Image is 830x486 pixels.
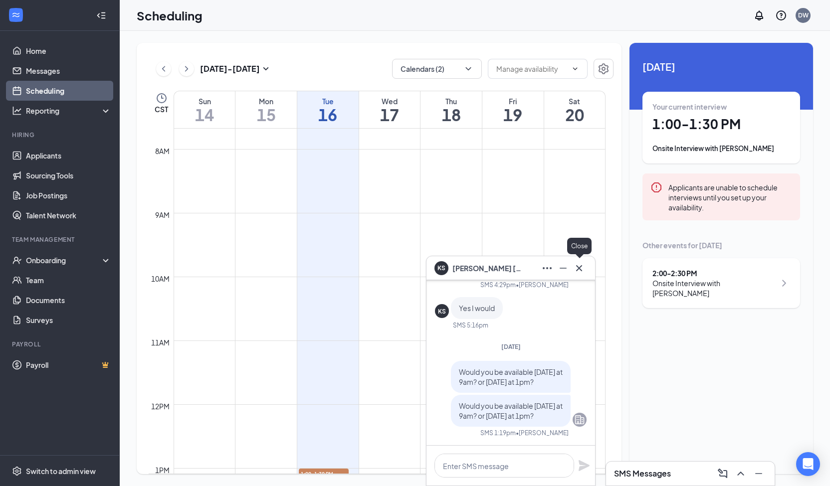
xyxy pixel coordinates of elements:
svg: SmallChevronDown [260,63,272,75]
div: Fri [482,96,544,106]
svg: Settings [598,63,610,75]
h1: 1:00 - 1:30 PM [652,116,790,133]
svg: Company [574,414,586,426]
div: Other events for [DATE] [642,240,800,250]
svg: ChevronUp [735,468,747,480]
div: SMS 5:16pm [453,321,488,329]
svg: ChevronDown [571,65,579,73]
div: 2:00 - 2:30 PM [652,268,776,278]
a: PayrollCrown [26,355,111,375]
a: Documents [26,290,111,310]
svg: WorkstreamLogo [11,10,21,20]
button: Plane [578,460,590,472]
a: Talent Network [26,205,111,225]
a: Messages [26,61,111,81]
button: Minimize [751,466,767,482]
div: Onsite Interview with [PERSON_NAME] [652,144,790,154]
a: Job Postings [26,185,111,205]
div: Your current interview [652,102,790,112]
div: 10am [149,273,172,284]
div: Close [567,238,592,254]
button: ChevronUp [733,466,749,482]
h1: 16 [297,106,359,123]
div: Sat [544,96,605,106]
div: Sun [174,96,235,106]
span: Would you be available [DATE] at 9am? or [DATE] at 1pm? [459,367,563,386]
a: September 15, 2025 [235,91,297,128]
svg: Analysis [12,106,22,116]
div: Reporting [26,106,112,116]
span: Would you be available [DATE] at 9am? or [DATE] at 1pm? [459,401,563,420]
button: Minimize [555,260,571,276]
svg: ComposeMessage [717,468,729,480]
div: Onsite Interview with [PERSON_NAME] [652,278,776,298]
h1: 14 [174,106,235,123]
div: SMS 1:19pm [480,429,516,437]
div: Applicants are unable to schedule interviews until you set up your availability. [668,181,792,212]
div: Mon [235,96,297,106]
button: ChevronLeft [156,61,171,76]
a: September 16, 2025 [297,91,359,128]
div: KS [438,307,446,316]
div: Team Management [12,235,109,244]
button: Calendars (2)ChevronDown [392,59,482,79]
span: • [PERSON_NAME] [516,281,569,289]
div: Switch to admin view [26,466,96,476]
div: 8am [153,146,172,157]
div: Hiring [12,131,109,139]
a: September 19, 2025 [482,91,544,128]
a: Home [26,41,111,61]
h1: 20 [544,106,605,123]
a: Surveys [26,310,111,330]
span: [DATE] [501,343,521,350]
svg: Clock [156,92,168,104]
div: Wed [359,96,420,106]
button: ChevronRight [179,61,194,76]
a: September 17, 2025 [359,91,420,128]
svg: Settings [12,466,22,476]
svg: ChevronDown [463,64,473,74]
h1: 17 [359,106,420,123]
button: Cross [571,260,587,276]
button: ComposeMessage [715,466,731,482]
div: Onboarding [26,255,103,265]
div: 12pm [149,401,172,412]
input: Manage availability [496,63,567,74]
div: Thu [420,96,482,106]
svg: Error [650,181,662,193]
span: 1:00-1:30 PM [299,469,349,479]
div: 11am [149,337,172,348]
a: September 20, 2025 [544,91,605,128]
h1: 15 [235,106,297,123]
div: 1pm [153,465,172,476]
a: Team [26,270,111,290]
a: Sourcing Tools [26,165,111,185]
div: Payroll [12,340,109,348]
span: • [PERSON_NAME] [516,429,569,437]
svg: ChevronRight [778,277,790,289]
button: Ellipses [539,260,555,276]
svg: Ellipses [541,262,553,274]
svg: Minimize [557,262,569,274]
h3: [DATE] - [DATE] [200,63,260,74]
h1: 18 [420,106,482,123]
svg: QuestionInfo [775,9,787,21]
button: Settings [594,59,614,79]
svg: ChevronRight [182,63,192,75]
svg: Collapse [96,10,106,20]
a: Applicants [26,146,111,165]
span: [DATE] [642,59,800,74]
div: DW [798,11,809,19]
div: Open Intercom Messenger [796,452,820,476]
a: September 18, 2025 [420,91,482,128]
h1: Scheduling [137,7,203,24]
a: September 14, 2025 [174,91,235,128]
div: SMS 4:29pm [480,281,516,289]
svg: ChevronLeft [159,63,169,75]
div: Tue [297,96,359,106]
span: CST [155,104,168,114]
h3: SMS Messages [614,468,671,479]
div: 9am [153,209,172,220]
h1: 19 [482,106,544,123]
